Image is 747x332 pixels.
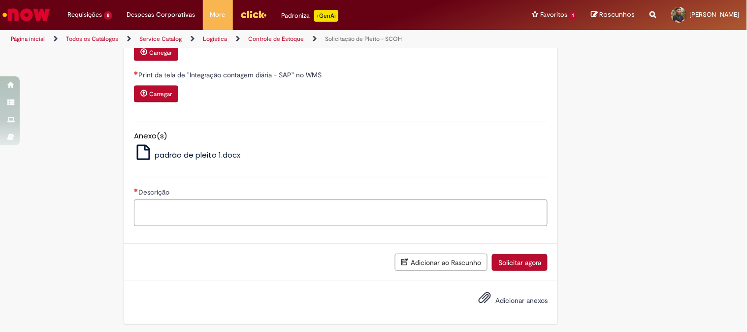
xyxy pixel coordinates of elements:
[248,35,304,43] a: Controle de Estoque
[569,11,577,20] span: 1
[495,297,548,305] span: Adicionar anexos
[104,11,112,20] span: 8
[203,35,227,43] a: Logistica
[7,30,490,48] ul: Trilhas de página
[134,71,138,75] span: Necessários
[138,70,324,79] span: Print da tela de "Integração contagem diária - SAP" no WMS
[282,10,338,22] div: Padroniza
[134,86,178,102] button: Carregar anexo de Print da tela de "Integração contagem diária - SAP" no WMS Required
[540,10,567,20] span: Favoritos
[395,254,487,271] button: Adicionar ao Rascunho
[138,188,171,197] span: Descrição
[240,7,267,22] img: click_logo_yellow_360x200.png
[210,10,226,20] span: More
[600,10,635,19] span: Rascunhos
[149,49,172,57] small: Carregar
[127,10,195,20] span: Despesas Corporativas
[134,150,240,160] a: padrão de pleito 1.docx
[314,10,338,22] p: +GenAi
[139,35,182,43] a: Service Catalog
[690,10,740,19] span: [PERSON_NAME]
[155,150,240,160] span: padrão de pleito 1.docx
[66,35,118,43] a: Todos os Catálogos
[134,199,548,226] textarea: Descrição
[591,10,635,20] a: Rascunhos
[1,5,52,25] img: ServiceNow
[149,91,172,99] small: Carregar
[67,10,102,20] span: Requisições
[325,35,402,43] a: Solicitação de Pleito - SCOH
[134,132,548,140] h5: Anexo(s)
[134,188,138,192] span: Necessários
[11,35,45,43] a: Página inicial
[476,289,493,311] button: Adicionar anexos
[492,254,548,271] button: Solicitar agora
[134,44,178,61] button: Carregar anexo de Print da tela do s4, da transação "Relatórios de inventário diário" na data sol...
